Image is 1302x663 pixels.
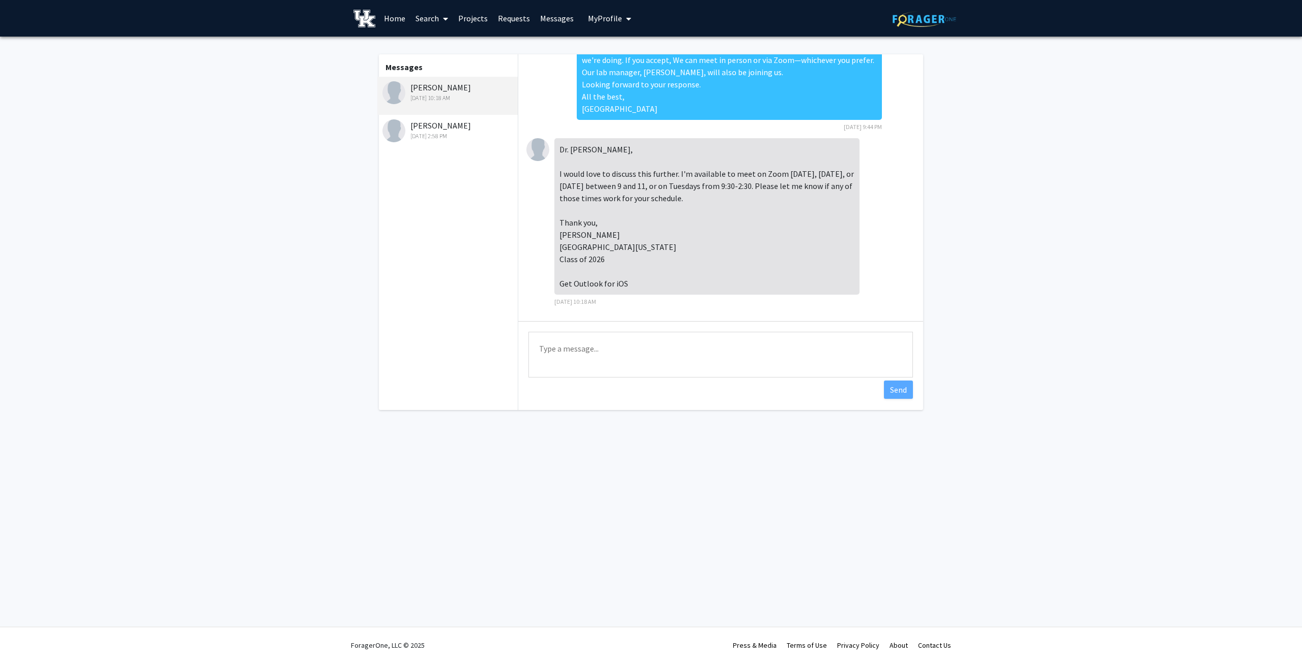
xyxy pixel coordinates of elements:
[410,1,453,36] a: Search
[382,119,515,141] div: [PERSON_NAME]
[382,81,515,103] div: [PERSON_NAME]
[890,641,908,650] a: About
[379,1,410,36] a: Home
[386,62,423,72] b: Messages
[453,1,493,36] a: Projects
[8,617,43,655] iframe: Chat
[588,13,622,23] span: My Profile
[382,119,405,142] img: Avery Swift
[733,641,777,650] a: Press & Media
[554,138,860,295] div: Dr. [PERSON_NAME], I would love to discuss this further. I'm available to meet on Zoom [DATE], [D...
[382,132,515,141] div: [DATE] 2:58 PM
[526,138,549,161] img: Adyson Hooker
[787,641,827,650] a: Terms of Use
[382,81,405,104] img: Adyson Hooker
[535,1,579,36] a: Messages
[844,123,882,131] span: [DATE] 9:44 PM
[351,627,425,663] div: ForagerOne, LLC © 2025
[893,11,956,27] img: ForagerOne Logo
[353,10,375,27] img: University of Kentucky Logo
[528,332,913,377] textarea: Message
[493,1,535,36] a: Requests
[382,93,515,103] div: [DATE] 10:18 AM
[554,298,596,305] span: [DATE] 10:18 AM
[918,641,951,650] a: Contact Us
[837,641,879,650] a: Privacy Policy
[577,12,882,120] div: Hello [PERSON_NAME], Thanks so much for reaching out and for your wonderfully detailed email. I'd...
[884,381,913,399] button: Send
